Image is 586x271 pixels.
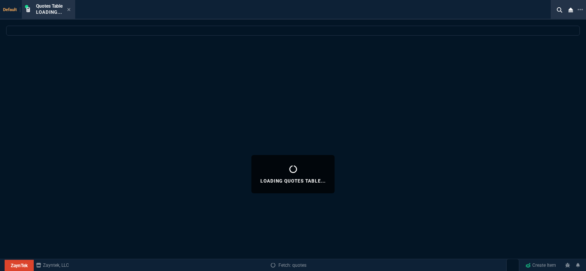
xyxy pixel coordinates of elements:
a: msbcCompanyName [34,262,71,269]
p: Loading... [36,9,63,15]
span: Quotes Table [36,3,63,9]
p: Loading Quotes Table... [260,178,325,184]
span: Default [3,7,20,12]
nx-icon: Search [554,5,565,15]
nx-icon: Open New Tab [578,6,583,13]
nx-icon: Close Tab [67,7,71,13]
a: Fetch: quotes [271,262,306,269]
a: Create Item [522,260,559,271]
nx-icon: Close Workbench [565,5,576,15]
